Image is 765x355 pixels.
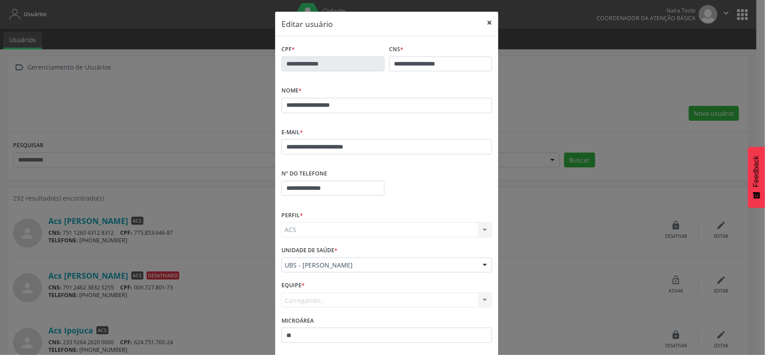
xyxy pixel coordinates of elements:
[480,12,498,34] button: Close
[281,18,333,30] h5: Editar usuário
[281,279,305,293] label: Equipe
[281,314,314,328] label: Microárea
[748,147,765,208] button: Feedback - Mostrar pesquisa
[285,261,474,270] span: UBS - [PERSON_NAME]
[281,167,327,181] label: Nº do Telefone
[281,208,303,222] label: Perfil
[281,84,302,98] label: Nome
[389,43,403,57] label: CNS
[281,126,303,140] label: E-mail
[752,156,761,187] span: Feedback
[281,244,337,258] label: Unidade de saúde
[281,43,295,57] label: CPF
